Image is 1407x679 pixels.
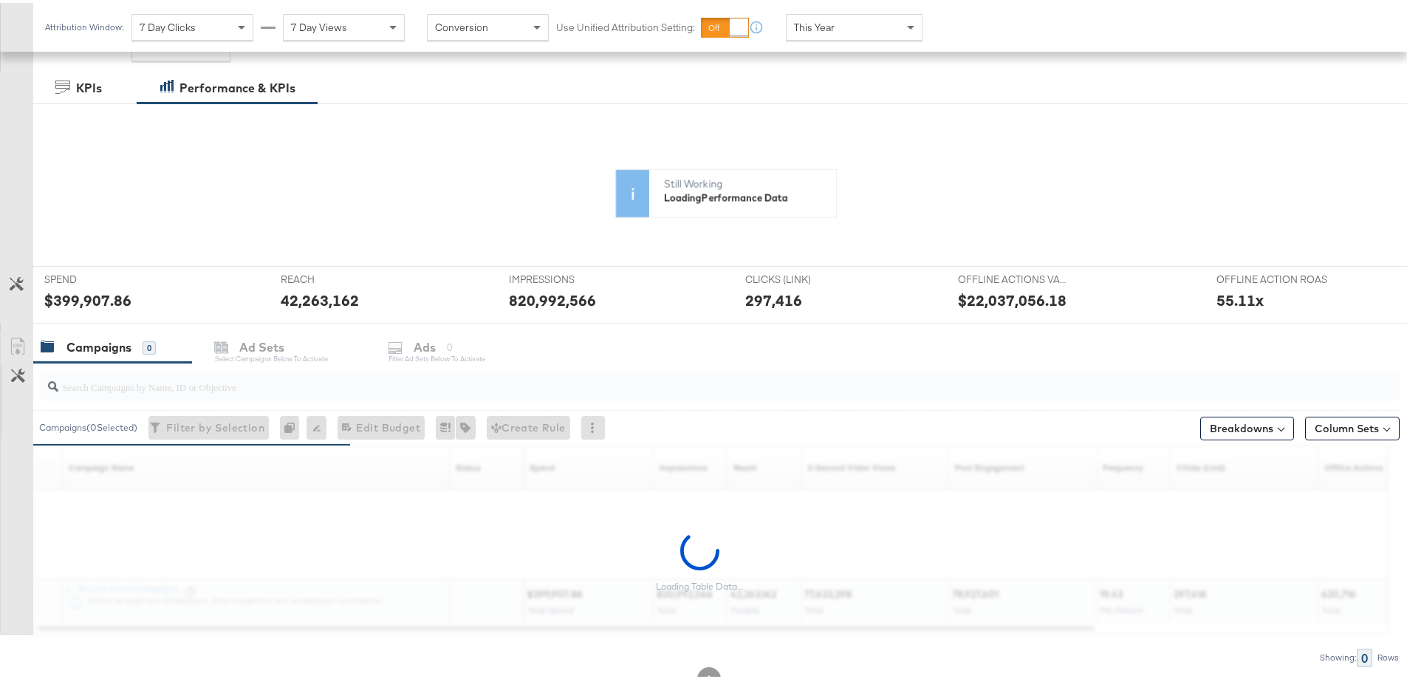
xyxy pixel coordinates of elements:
[291,18,347,31] span: 7 Day Views
[58,364,1275,392] input: Search Campaigns by Name, ID or Objective
[280,413,307,437] div: 0
[1305,414,1400,437] button: Column Sets
[435,18,488,31] span: Conversion
[140,18,196,31] span: 7 Day Clicks
[179,77,295,94] div: Performance & KPIs
[44,19,124,30] div: Attribution Window:
[39,418,137,431] div: Campaigns ( 0 Selected)
[1357,646,1372,664] div: 0
[76,77,102,94] div: KPIs
[794,18,835,31] span: This Year
[1200,414,1294,437] button: Breakdowns
[556,18,695,32] label: Use Unified Attribution Setting:
[1319,649,1357,660] div: Showing:
[656,578,744,590] div: Loading Table Data...
[1377,649,1400,660] div: Rows
[66,336,131,353] div: Campaigns
[143,338,156,352] div: 0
